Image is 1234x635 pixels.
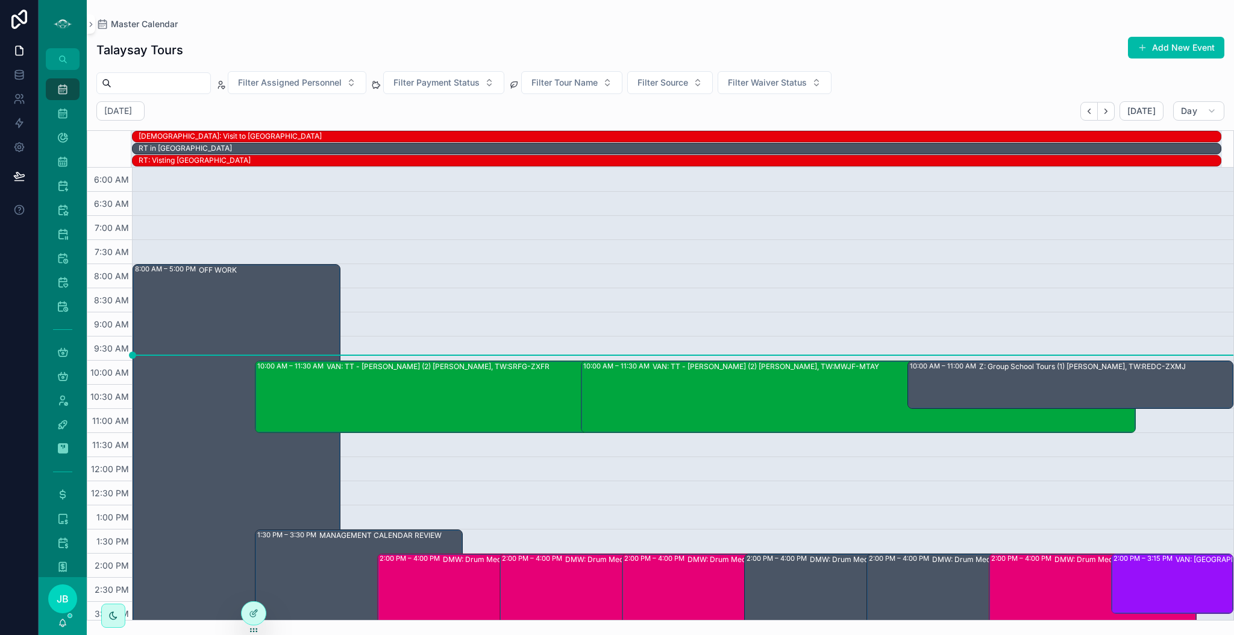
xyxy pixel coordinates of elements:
div: [DEMOGRAPHIC_DATA]: Visit to [GEOGRAPHIC_DATA] [139,131,322,141]
div: 2:00 PM – 3:15 PMVAN: [GEOGRAPHIC_DATA][PERSON_NAME] (5) [PERSON_NAME], TW:SDSN-TVMJ [1112,554,1233,613]
div: DMW: Drum Meditation (1) [PERSON_NAME], TW:PIRA-XBVQ [565,555,769,564]
div: MANAGEMENT CALENDAR REVIEW [319,531,442,540]
span: 9:30 AM [91,343,132,353]
div: RT: Visting [GEOGRAPHIC_DATA] [139,156,251,165]
div: 2:00 PM – 4:00 PM [869,554,932,563]
div: DMW: Drum Meditation (1) [PERSON_NAME], TW:EQAD-JYBN [810,555,1014,564]
button: Select Button [627,71,713,94]
div: 2:00 PM – 4:00 PM [624,554,687,563]
span: 10:00 AM [87,367,132,378]
div: DMW: Drum Meditation (1) [PERSON_NAME], TW:VREQ-CQUF [443,555,647,564]
span: Filter Payment Status [393,77,480,89]
span: 2:30 PM [92,584,132,595]
button: Back [1080,102,1098,121]
a: Master Calendar [96,18,178,30]
span: JB [57,592,69,606]
span: Filter Tour Name [531,77,598,89]
span: 8:00 AM [91,271,132,281]
span: 2:00 PM [92,560,132,570]
span: 3:00 PM [92,608,132,619]
div: 10:00 AM – 11:30 AMVAN: TT - [PERSON_NAME] (2) [PERSON_NAME], TW:SRFG-ZXFR [255,361,809,432]
span: 7:30 AM [92,247,132,257]
div: SHAE: Visit to Japan [139,131,322,142]
div: 2:00 PM – 4:00 PM [380,554,443,563]
div: 1:30 PM – 3:30 PMMANAGEMENT CALENDAR REVIEW [255,530,462,625]
span: 11:00 AM [89,415,132,426]
span: 1:00 PM [93,512,132,522]
div: RT in UK [139,143,232,154]
span: 12:00 PM [88,464,132,474]
button: Select Button [521,71,622,94]
span: Filter Source [637,77,688,89]
div: 2:00 PM – 4:00 PM [747,554,810,563]
span: 6:00 AM [91,174,132,185]
div: 10:00 AM – 11:30 AM [257,361,327,371]
span: 1:30 PM [93,536,132,546]
div: VAN: TT - [PERSON_NAME] (2) [PERSON_NAME], TW:SRFG-ZXFR [327,362,550,371]
div: Z: Group School Tours (1) [PERSON_NAME], TW:REDC-ZXMJ [979,362,1186,371]
span: 6:30 AM [91,198,132,209]
img: App logo [53,14,72,34]
div: 10:00 AM – 11:00 AM [910,361,979,371]
span: 12:30 PM [88,488,132,498]
span: 9:00 AM [91,319,132,329]
div: 10:00 AM – 11:00 AMZ: Group School Tours (1) [PERSON_NAME], TW:REDC-ZXMJ [908,361,1233,408]
div: scrollable content [39,70,87,577]
div: 2:00 PM – 3:15 PM [1113,554,1176,563]
h2: [DATE] [104,105,132,117]
div: 10:00 AM – 11:30 AM [583,361,653,371]
div: RT: Visting England [139,155,251,166]
button: Select Button [718,71,832,94]
div: OFF WORK [199,265,237,275]
div: 8:00 AM – 5:00 PM [135,264,199,274]
div: DMW: Drum Meditation (1) [PERSON_NAME], TW:WYJN-NPJG [932,555,1136,564]
span: 10:30 AM [87,391,132,402]
button: Add New Event [1128,37,1224,58]
h1: Talaysay Tours [96,42,183,58]
button: Select Button [228,71,366,94]
div: 2:00 PM – 4:00 PM [991,554,1054,563]
div: 10:00 AM – 11:30 AMVAN: TT - [PERSON_NAME] (2) [PERSON_NAME], TW:MWJF-MTAY [581,361,1135,432]
div: VAN: TT - [PERSON_NAME] (2) [PERSON_NAME], TW:MWJF-MTAY [653,362,879,371]
span: Day [1181,106,1197,116]
div: DMW: Drum Meditation (1) [PERSON_NAME], TW:CINM-IBRF [687,555,892,564]
span: [DATE] [1127,106,1156,116]
div: RT in [GEOGRAPHIC_DATA] [139,144,232,153]
div: 2:00 PM – 4:00 PM [502,554,565,563]
button: Select Button [383,71,504,94]
button: Day [1173,101,1224,121]
span: Filter Assigned Personnel [238,77,342,89]
span: 8:30 AM [91,295,132,305]
span: Master Calendar [111,18,178,30]
span: 11:30 AM [89,440,132,450]
button: [DATE] [1120,101,1164,121]
span: 7:00 AM [92,223,132,233]
span: Filter Waiver Status [728,77,807,89]
div: 1:30 PM – 3:30 PM [257,530,319,540]
button: Next [1098,102,1115,121]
